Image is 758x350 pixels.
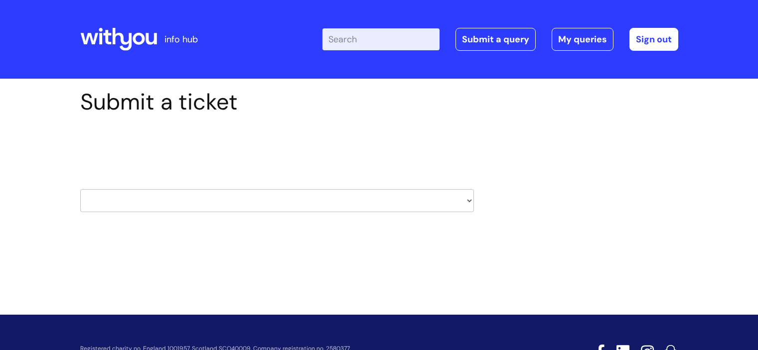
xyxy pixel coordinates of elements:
[455,28,536,51] a: Submit a query
[80,89,474,116] h1: Submit a ticket
[322,28,440,50] input: Search
[552,28,613,51] a: My queries
[629,28,678,51] a: Sign out
[322,28,678,51] div: | -
[164,31,198,47] p: info hub
[80,138,474,157] h2: Select issue type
